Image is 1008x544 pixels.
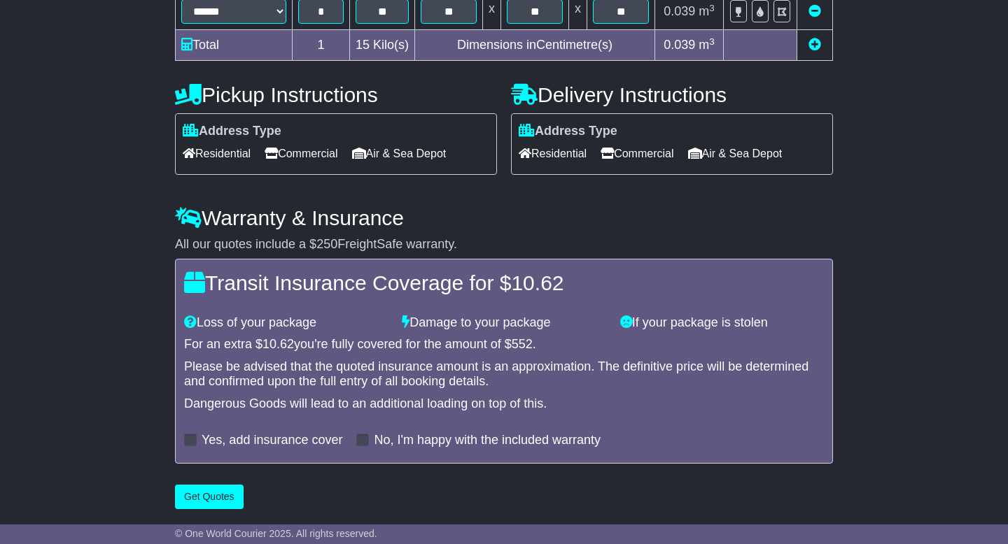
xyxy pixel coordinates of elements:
[262,337,294,351] span: 10.62
[175,206,833,229] h4: Warranty & Insurance
[184,337,824,352] div: For an extra $ you're fully covered for the amount of $ .
[808,38,821,52] a: Add new item
[664,38,695,52] span: 0.039
[352,143,447,164] span: Air & Sea Depot
[350,30,415,61] td: Kilo(s)
[176,30,293,61] td: Total
[395,315,612,331] div: Damage to your package
[511,83,833,106] h4: Delivery Instructions
[177,315,395,331] div: Loss of your package
[175,83,497,106] h4: Pickup Instructions
[356,38,370,52] span: 15
[699,4,715,18] span: m
[265,143,337,164] span: Commercial
[415,30,655,61] td: Dimensions in Centimetre(s)
[613,315,831,331] div: If your package is stolen
[183,124,281,139] label: Address Type
[709,3,715,13] sup: 3
[808,4,821,18] a: Remove this item
[709,36,715,47] sup: 3
[601,143,673,164] span: Commercial
[512,337,533,351] span: 552
[184,396,824,412] div: Dangerous Goods will lead to an additional loading on top of this.
[374,433,601,448] label: No, I'm happy with the included warranty
[184,359,824,389] div: Please be advised that the quoted insurance amount is an approximation. The definitive price will...
[511,271,563,294] span: 10.62
[699,38,715,52] span: m
[519,143,587,164] span: Residential
[664,4,695,18] span: 0.039
[293,30,350,61] td: 1
[184,271,824,294] h4: Transit Insurance Coverage for $
[688,143,783,164] span: Air & Sea Depot
[202,433,342,448] label: Yes, add insurance cover
[175,528,377,539] span: © One World Courier 2025. All rights reserved.
[175,237,833,252] div: All our quotes include a $ FreightSafe warranty.
[183,143,251,164] span: Residential
[175,485,244,509] button: Get Quotes
[519,124,617,139] label: Address Type
[316,237,337,251] span: 250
